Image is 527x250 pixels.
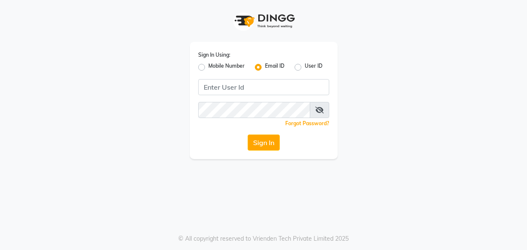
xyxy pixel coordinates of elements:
[248,135,280,151] button: Sign In
[305,62,322,72] label: User ID
[198,102,310,118] input: Username
[265,62,284,72] label: Email ID
[208,62,245,72] label: Mobile Number
[198,51,230,59] label: Sign In Using:
[230,8,298,33] img: logo1.svg
[285,120,329,126] a: Forgot Password?
[198,79,329,95] input: Username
